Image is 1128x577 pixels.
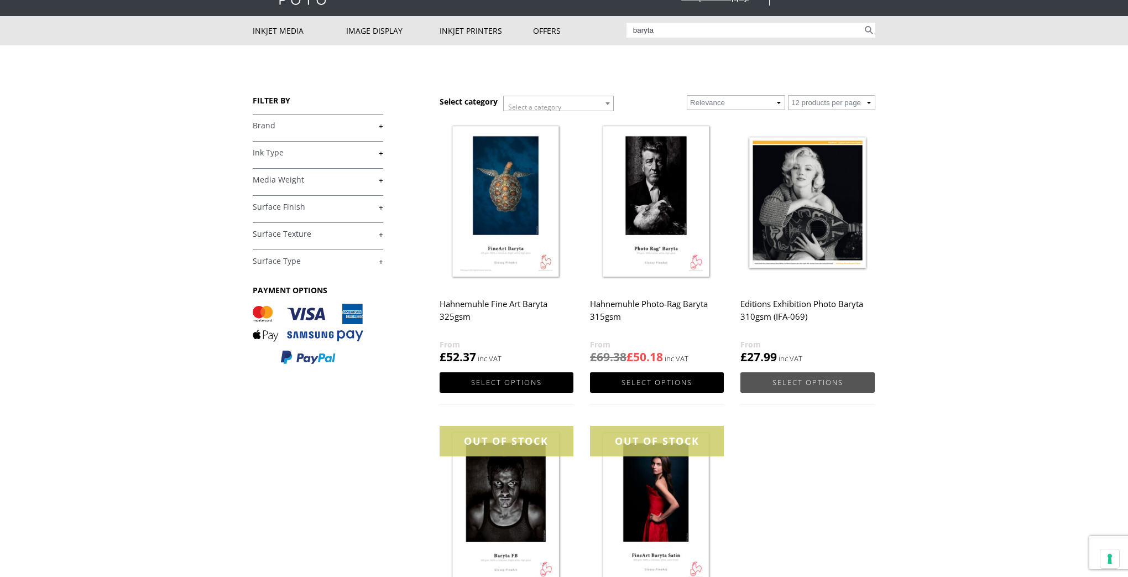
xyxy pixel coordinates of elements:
[590,349,626,365] bdi: 69.38
[253,141,383,163] h4: Ink Type
[740,119,874,287] img: Editions Exhibition Photo Baryta 310gsm (IFA-069)
[1100,549,1119,568] button: Your consent preferences for tracking technologies
[253,114,383,136] h4: Brand
[740,119,874,365] a: Editions Exhibition Photo Baryta 310gsm (IFA-069) £27.99
[626,23,863,38] input: Search products…
[626,349,663,365] bdi: 50.18
[440,119,573,287] img: Hahnemuhle Fine Art Baryta 325gsm
[253,229,383,240] a: +
[626,349,633,365] span: £
[440,294,573,338] h2: Hahnemuhle Fine Art Baryta 325gsm
[590,119,724,365] a: Hahnemuhle Photo-Rag Baryta 315gsm £69.38£50.18
[440,349,446,365] span: £
[687,95,785,110] select: Shop order
[740,349,777,365] bdi: 27.99
[740,349,747,365] span: £
[253,16,346,45] a: Inkjet Media
[590,426,724,456] div: OUT OF STOCK
[440,16,533,45] a: Inkjet Printers
[253,95,383,106] h3: FILTER BY
[253,304,363,365] img: PAYMENT OPTIONS
[253,285,383,295] h3: PAYMENT OPTIONS
[253,121,383,131] a: +
[440,349,476,365] bdi: 52.37
[253,195,383,217] h4: Surface Finish
[253,256,383,267] a: +
[440,96,498,107] h3: Select category
[253,148,383,158] a: +
[740,294,874,338] h2: Editions Exhibition Photo Baryta 310gsm (IFA-069)
[440,372,573,393] a: Select options for “Hahnemuhle Fine Art Baryta 325gsm”
[740,372,874,393] a: Select options for “Editions Exhibition Photo Baryta 310gsm (IFA-069)”
[590,349,597,365] span: £
[253,175,383,185] a: +
[253,249,383,272] h4: Surface Type
[533,16,626,45] a: Offers
[440,119,573,365] a: Hahnemuhle Fine Art Baryta 325gsm £52.37
[590,119,724,287] img: Hahnemuhle Photo-Rag Baryta 315gsm
[590,294,724,338] h2: Hahnemuhle Photo-Rag Baryta 315gsm
[253,222,383,245] h4: Surface Texture
[508,102,561,112] span: Select a category
[863,23,875,38] button: Search
[590,372,724,393] a: Select options for “Hahnemuhle Photo-Rag Baryta 315gsm”
[440,426,573,456] div: OUT OF STOCK
[346,16,440,45] a: Image Display
[253,202,383,212] a: +
[253,168,383,190] h4: Media Weight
